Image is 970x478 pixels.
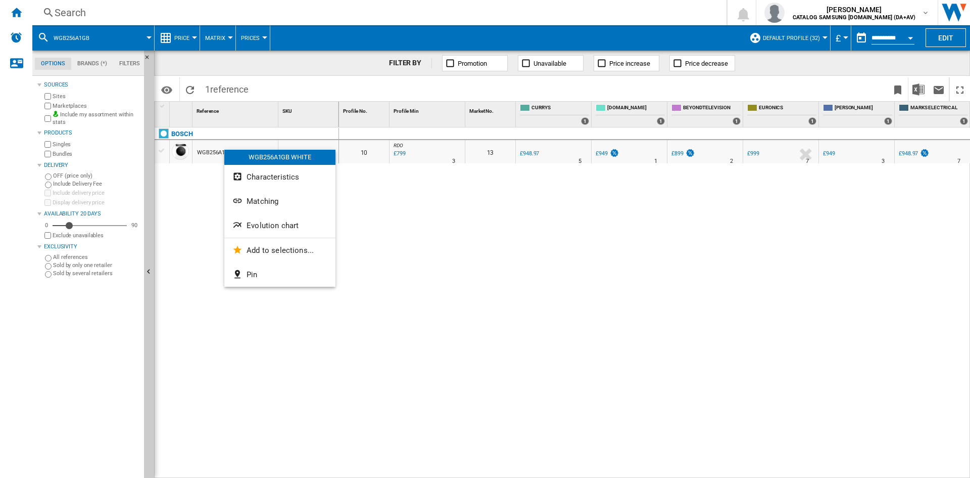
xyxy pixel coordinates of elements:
div: WGB256A1GB WHITE [224,150,335,165]
button: Add to selections... [224,238,335,263]
button: Matching [224,189,335,213]
span: Evolution chart [247,221,299,230]
span: Characteristics [247,172,299,182]
button: Evolution chart [224,213,335,238]
span: Add to selections... [247,246,314,255]
span: Matching [247,197,278,206]
button: Pin... [224,263,335,287]
button: Characteristics [224,165,335,189]
span: Pin [247,270,257,279]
